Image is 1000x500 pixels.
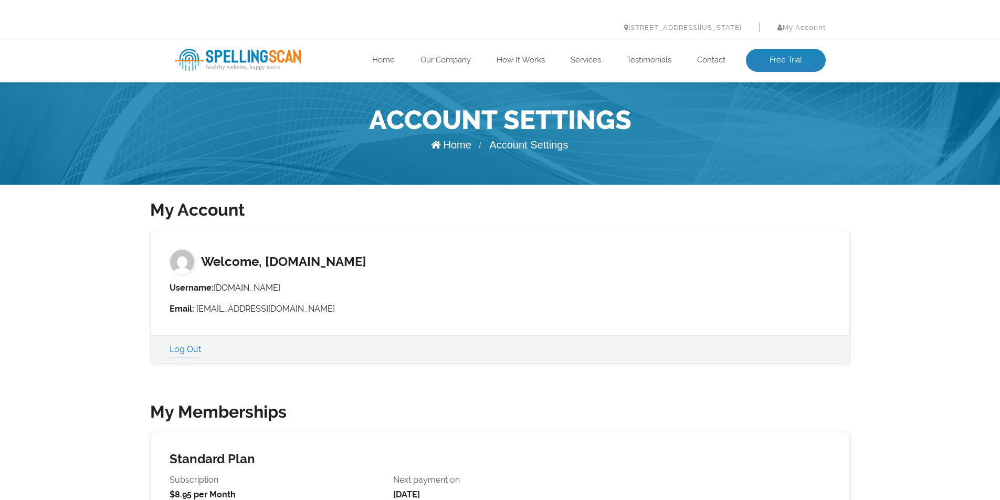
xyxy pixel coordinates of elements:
[431,139,471,151] a: Home
[175,102,826,139] h1: Account Settings
[393,473,607,487] span: Next payment on
[479,141,481,150] span: /
[170,283,214,293] strong: Username:
[151,230,850,274] h3: Welcome, [DOMAIN_NAME]
[170,490,236,499] span: $8.95 per Month
[170,304,194,314] strong: Email:
[175,49,301,71] img: spellingScan
[170,473,384,487] span: Subscription
[150,199,850,220] h2: My Account
[170,302,831,316] li: [EMAIL_ADDRESS][DOMAIN_NAME]
[151,432,850,466] h3: Standard Plan
[489,139,568,151] span: Account Settings
[170,281,831,295] li: [DOMAIN_NAME]
[746,49,826,72] a: Free Trial
[170,342,201,357] a: Log Out
[150,401,850,422] h2: My Memberships
[393,490,420,499] span: [DATE]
